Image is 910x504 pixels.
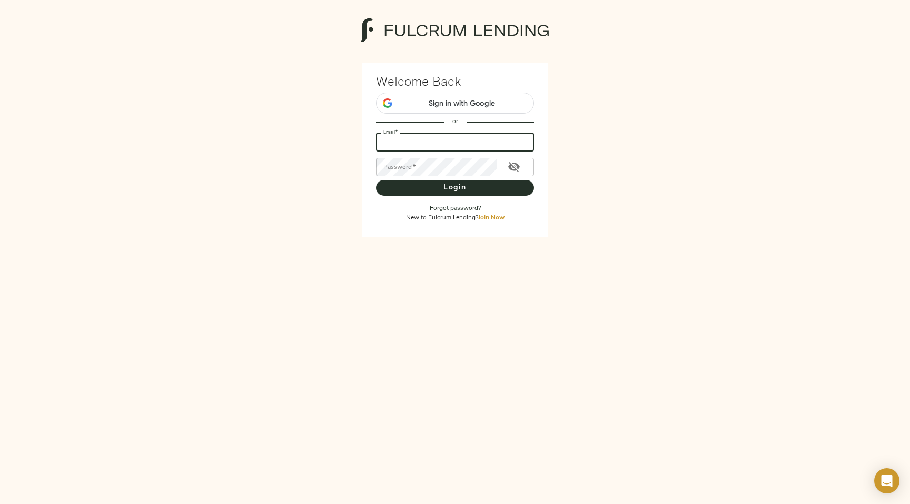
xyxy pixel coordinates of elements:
[387,182,523,195] span: Login
[430,205,481,211] a: Forgot password?
[376,180,534,196] button: Login
[376,74,534,88] h1: Welcome Back
[444,115,467,128] span: or
[376,213,534,223] p: New to Fulcrum Lending?
[376,93,534,114] div: Sign in with Google
[361,18,549,42] img: logo
[874,468,899,493] div: Open Intercom Messenger
[501,154,527,179] button: Toggle password visibility
[478,215,505,221] a: Join Now
[397,98,527,108] span: Sign in with Google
